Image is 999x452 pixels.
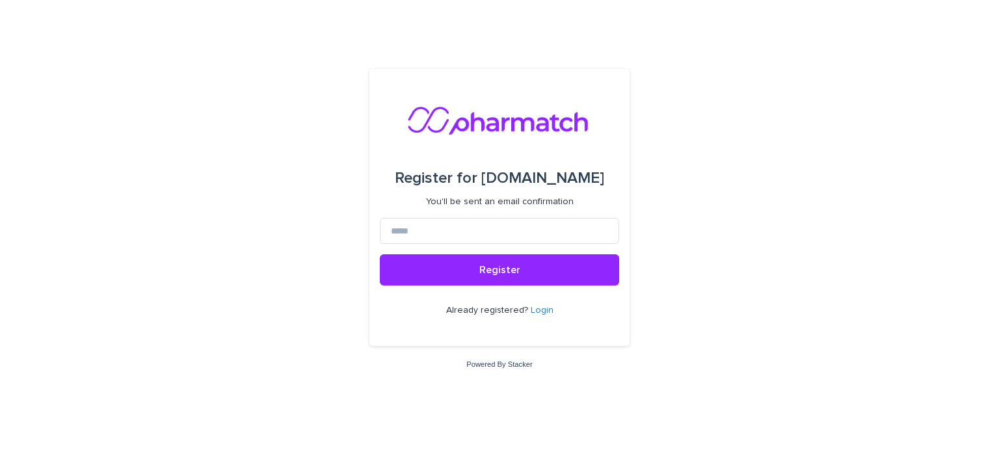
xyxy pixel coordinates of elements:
a: Powered By Stacker [466,360,532,368]
span: Register [479,265,520,275]
button: Register [380,254,619,286]
img: nMxkRIEURaCxZB0ULbfH [407,100,592,139]
span: Already registered? [446,306,531,315]
p: You'll be sent an email confirmation [426,196,574,207]
div: [DOMAIN_NAME] [395,160,604,196]
span: Register for [395,170,477,186]
a: Login [531,306,553,315]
